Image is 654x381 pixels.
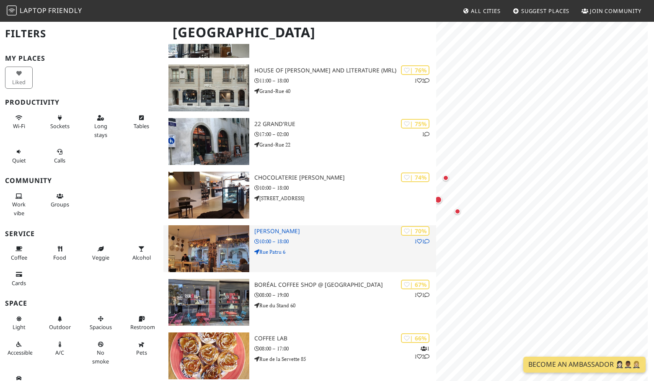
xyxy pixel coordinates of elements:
div: | 75% [401,119,429,129]
button: Tables [128,111,155,133]
a: House of Rousseau and Literature (MRL) | 76% 12 House of [PERSON_NAME] and Literature (MRL) 11:00... [163,64,436,111]
button: A/C [46,337,74,360]
h3: House of [PERSON_NAME] and Literature (MRL) [254,67,436,74]
span: Veggie [92,254,109,261]
span: Laptop [20,6,47,15]
a: Colette | 70% 11 [PERSON_NAME] 10:00 – 18:00 Rue Patru 6 [163,225,436,272]
p: 1 1 [414,291,429,299]
span: Restroom [130,323,155,331]
p: Rue de la Servette 85 [254,355,436,363]
span: Quiet [12,157,26,164]
span: Alcohol [132,254,151,261]
button: Alcohol [128,242,155,264]
div: | 74% [401,172,429,182]
img: LaptopFriendly [7,5,17,15]
p: Rue Patru 6 [254,248,436,256]
p: 1 2 [414,77,429,85]
button: Groups [46,189,74,211]
button: Calls [46,145,74,167]
img: Boréal Coffee Shop @ Rue du Stand [168,279,249,326]
span: Credit cards [12,279,26,287]
span: Join Community [590,7,641,15]
button: Work vibe [5,189,33,220]
span: Friendly [48,6,82,15]
button: Accessible [5,337,33,360]
a: Chocolaterie Philippe Pascoët | 74% Chocolaterie [PERSON_NAME] 10:00 – 18:00 [STREET_ADDRESS] [163,172,436,219]
span: Pet friendly [136,349,147,356]
p: 08:00 – 17:00 [254,345,436,353]
a: Join Community [578,3,645,18]
p: Grand-Rue 22 [254,141,436,149]
button: Long stays [87,111,114,142]
div: | 66% [401,333,429,343]
button: No smoke [87,337,114,368]
span: Power sockets [50,122,70,130]
p: 10:00 – 18:00 [254,237,436,245]
span: Accessible [8,349,33,356]
h1: [GEOGRAPHIC_DATA] [166,21,434,44]
h3: Service [5,230,158,238]
p: 1 [422,130,429,138]
p: 11:00 – 18:00 [254,77,436,85]
span: All Cities [471,7,501,15]
span: Natural light [13,323,26,331]
div: | 70% [401,226,429,236]
span: People working [12,201,26,216]
button: Restroom [128,312,155,334]
span: Coffee [11,254,27,261]
a: Become an Ambassador 🤵🏻‍♀️🤵🏾‍♂️🤵🏼‍♀️ [523,357,646,373]
span: Spacious [90,323,112,331]
div: Map marker [441,173,451,183]
span: Air conditioned [55,349,64,356]
div: | 76% [401,65,429,75]
h3: My Places [5,54,158,62]
span: Food [53,254,66,261]
span: Work-friendly tables [134,122,149,130]
p: 17:00 – 02:00 [254,130,436,138]
button: Food [46,242,74,264]
a: Suggest Places [509,3,573,18]
button: Coffee [5,242,33,264]
p: Rue du Stand 60 [254,301,436,309]
h3: Space [5,299,158,307]
button: Veggie [87,242,114,264]
span: Outdoor area [49,323,71,331]
img: House of Rousseau and Literature (MRL) [168,64,249,111]
img: Colette [168,225,249,272]
h3: Productivity [5,98,158,106]
p: 10:00 – 18:00 [254,184,436,192]
span: Stable Wi-Fi [13,122,25,130]
span: Smoke free [92,349,109,365]
a: Coffee Lab | 66% 112 Coffee Lab 08:00 – 17:00 Rue de la Servette 85 [163,332,436,379]
h3: Chocolaterie [PERSON_NAME] [254,174,436,181]
span: Suggest Places [521,7,570,15]
p: 1 1 2 [414,345,429,360]
button: Spacious [87,312,114,334]
p: [STREET_ADDRESS] [254,194,436,202]
h3: Community [5,177,158,185]
span: Group tables [51,201,69,208]
span: Long stays [94,122,107,138]
img: Chocolaterie Philippe Pascoët [168,172,249,219]
button: Quiet [5,145,33,167]
h3: [PERSON_NAME] [254,228,436,235]
h3: 22 grand'rue [254,121,436,128]
h3: Coffee Lab [254,335,436,342]
button: Outdoor [46,312,74,334]
div: | 67% [401,280,429,289]
button: Light [5,312,33,334]
p: Grand-Rue 40 [254,87,436,95]
img: 22 grand'rue [168,118,249,165]
p: 08:00 – 19:00 [254,291,436,299]
div: Map marker [433,194,444,205]
button: Sockets [46,111,74,133]
button: Pets [128,337,155,360]
h3: Boréal Coffee Shop @ [GEOGRAPHIC_DATA] [254,281,436,288]
a: All Cities [459,3,504,18]
button: Cards [5,268,33,290]
p: 1 1 [414,237,429,245]
a: LaptopFriendly LaptopFriendly [7,4,82,18]
h2: Filters [5,21,158,46]
div: Map marker [452,206,463,216]
a: Boréal Coffee Shop @ Rue du Stand | 67% 11 Boréal Coffee Shop @ [GEOGRAPHIC_DATA] 08:00 – 19:00 R... [163,279,436,326]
